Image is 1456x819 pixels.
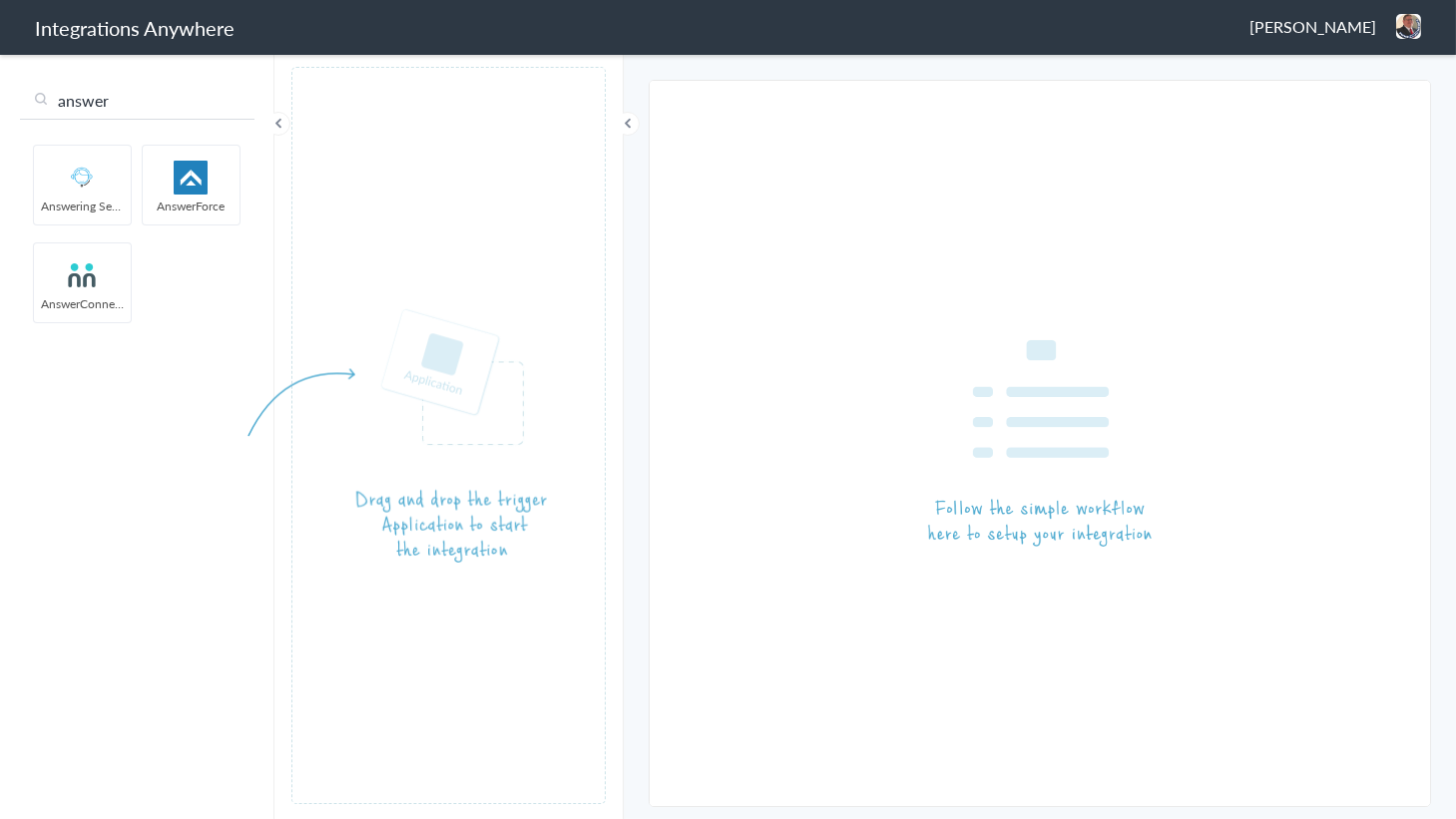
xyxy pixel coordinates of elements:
[928,340,1152,548] img: instruction-workflow.png
[143,198,240,214] span: AnswerForce
[40,258,125,292] img: answerconnect-logo.svg
[35,14,235,42] h1: Integrations Anywhere
[1396,14,1421,39] img: jason-pledge-people.PNG
[20,82,254,120] input: Search...
[34,198,131,214] span: Answering Service
[34,295,131,312] span: AnswerConnect
[1249,15,1376,38] span: [PERSON_NAME]
[149,161,234,195] img: af-app-logo.svg
[40,161,125,195] img: Answering_service.png
[247,308,547,563] img: instruction-trigger.png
